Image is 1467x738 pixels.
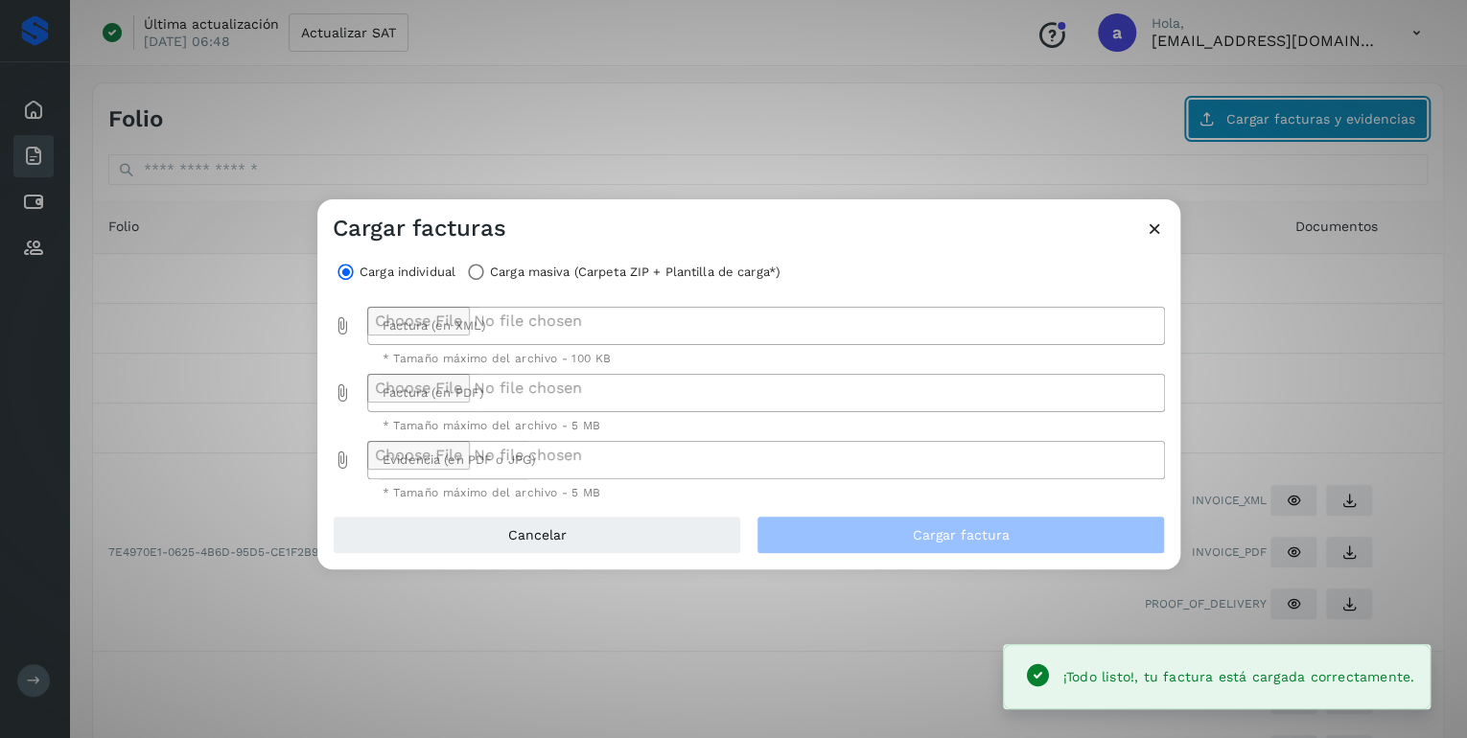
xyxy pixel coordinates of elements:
[383,353,1151,364] div: * Tamaño máximo del archivo - 100 KB
[490,259,780,286] label: Carga masiva (Carpeta ZIP + Plantilla de carga*)
[383,487,1151,498] div: * Tamaño máximo del archivo - 5 MB
[333,450,352,470] i: Evidencia (en PDF o JPG) prepended action
[757,516,1165,554] button: Cargar factura
[333,316,352,335] i: Factura (en XML) prepended action
[508,528,567,542] span: Cancelar
[360,259,455,286] label: Carga individual
[333,516,741,554] button: Cancelar
[913,528,1010,542] span: Cargar factura
[333,383,352,403] i: Factura (en PDF) prepended action
[383,420,1151,431] div: * Tamaño máximo del archivo - 5 MB
[1062,669,1414,684] span: ¡Todo listo!, tu factura está cargada correctamente.
[333,215,506,242] h3: Cargar facturas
